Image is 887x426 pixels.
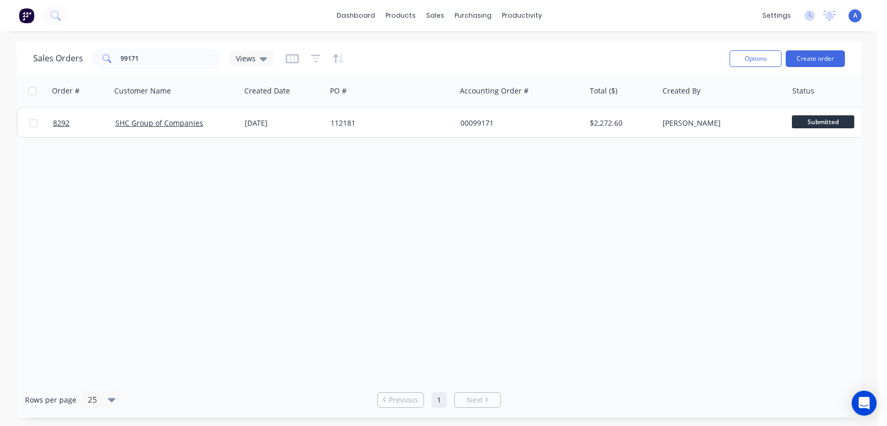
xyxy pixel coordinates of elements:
div: [DATE] [245,118,322,128]
div: 00099171 [460,118,576,128]
span: 8292 [53,118,70,128]
div: PO # [330,86,347,96]
a: Next page [455,395,500,405]
h1: Sales Orders [33,54,83,63]
button: Options [730,50,782,67]
div: productivity [497,8,547,23]
div: Customer Name [114,86,171,96]
a: Page 1 is your current page [431,392,447,408]
div: Created Date [244,86,290,96]
div: Open Intercom Messenger [852,391,877,416]
div: Created By [663,86,700,96]
a: Previous page [378,395,423,405]
div: [PERSON_NAME] [663,118,778,128]
span: Next [467,395,483,405]
span: Submitted [792,115,854,128]
span: Previous [389,395,418,405]
div: purchasing [449,8,497,23]
button: Create order [786,50,845,67]
ul: Pagination [373,392,505,408]
input: Search... [121,48,222,69]
div: 112181 [330,118,446,128]
div: $2,272.60 [590,118,651,128]
img: Factory [19,8,34,23]
div: Order # [52,86,80,96]
div: Status [792,86,814,96]
a: 8292 [53,108,115,139]
div: products [380,8,421,23]
a: dashboard [332,8,380,23]
div: Accounting Order # [460,86,528,96]
div: settings [757,8,796,23]
div: sales [421,8,449,23]
span: Rows per page [25,395,76,405]
span: Views [236,53,256,64]
a: SHC Group of Companies [115,118,203,128]
div: Total ($) [590,86,617,96]
span: A [853,11,857,20]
